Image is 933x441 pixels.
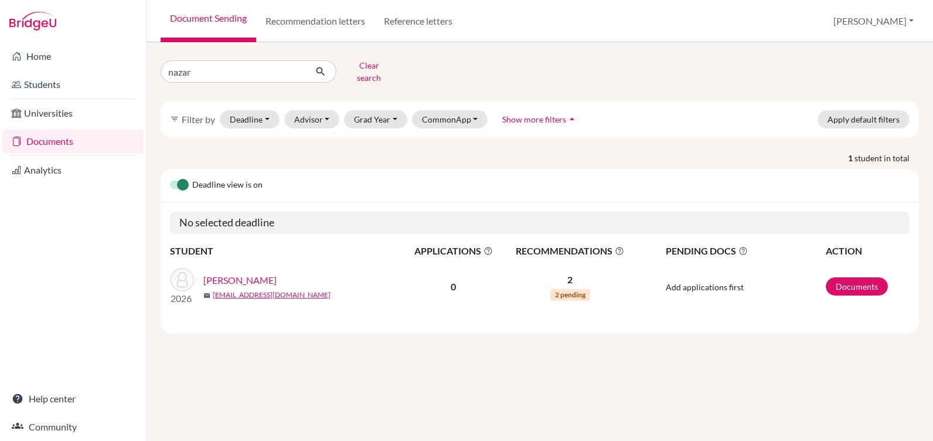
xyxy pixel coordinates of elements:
img: Nazar, Natalia [171,268,194,291]
th: ACTION [825,243,910,259]
span: mail [203,292,210,299]
span: Filter by [182,114,215,125]
b: 0 [451,281,456,292]
a: Analytics [2,158,144,182]
strong: 1 [848,152,854,164]
a: Universities [2,101,144,125]
th: STUDENT [170,243,404,259]
img: Bridge-U [9,12,56,30]
span: Deadline view is on [192,178,263,192]
i: filter_list [170,114,179,124]
button: Clear search [336,56,401,87]
button: Grad Year [344,110,407,128]
p: 2026 [171,291,194,306]
a: Documents [2,130,144,153]
span: Show more filters [502,114,566,124]
button: Show more filtersarrow_drop_up [492,110,588,128]
a: Help center [2,387,144,411]
span: Add applications first [666,282,744,292]
a: Home [2,45,144,68]
input: Find student by name... [161,60,306,83]
span: student in total [854,152,919,164]
button: Apply default filters [818,110,910,128]
span: PENDING DOCS [666,244,825,258]
button: Advisor [284,110,340,128]
h5: No selected deadline [170,212,910,234]
span: APPLICATIONS [405,244,502,258]
a: [EMAIL_ADDRESS][DOMAIN_NAME] [213,290,331,300]
p: 2 [503,273,637,287]
i: arrow_drop_up [566,113,578,125]
span: 2 pending [550,289,590,301]
a: Students [2,73,144,96]
button: CommonApp [412,110,488,128]
span: RECOMMENDATIONS [503,244,637,258]
a: [PERSON_NAME] [203,273,277,287]
a: Community [2,415,144,439]
button: Deadline [220,110,280,128]
button: [PERSON_NAME] [828,10,919,32]
a: Documents [826,277,888,296]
